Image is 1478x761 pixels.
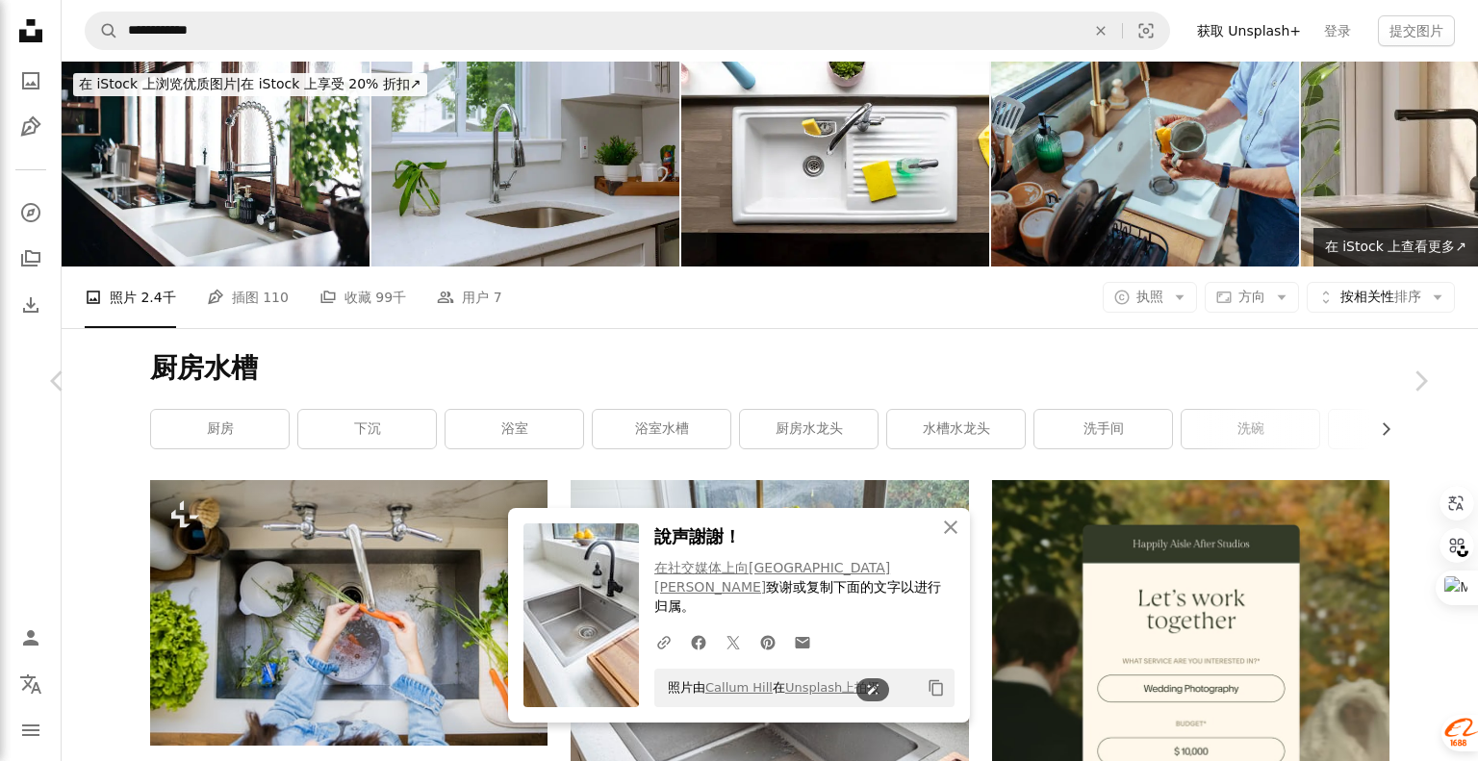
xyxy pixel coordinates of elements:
a: 下载历史记录 [12,286,50,324]
font: 浴室水槽 [635,420,689,436]
a: 在 Twitter 上分享 [716,622,751,661]
img: 一位老人用厨房海绵洗杯子 [991,62,1299,266]
font: 99千 [375,290,406,305]
font: 提交图片 [1389,23,1443,38]
font: 厨房水槽 [150,352,258,384]
form: 在全站范围内查找视觉效果 [85,12,1170,50]
font: ↗ [1455,239,1466,254]
a: 带水龙头的不锈钢水槽 [571,732,968,749]
a: 厨房 [151,410,289,448]
a: 水槽水龙头 [887,410,1025,448]
font: 插图 [232,290,259,305]
a: 收藏 99千 [319,266,406,328]
font: 洗碗 [1237,420,1264,436]
font: 水槽水龙头 [923,420,990,436]
font: 下沉 [354,420,381,436]
button: 清除 [1080,13,1122,49]
a: 在 Pinterest 上分享 [751,622,785,661]
a: 用户 7 [437,266,501,328]
button: 搜索 Unsplash [86,13,118,49]
font: 致谢 [766,579,793,595]
a: 浴室水槽 [593,410,730,448]
img: 女人在水槽里洗新鲜蔬菜 [150,480,548,745]
img: 现代厨房的舒适内饰，配有厨房配件和炊具。用植物装饰。阳光透过窗户 [62,62,369,266]
font: 在 [773,680,785,695]
img: 厨房水槽 [681,62,989,266]
a: 登录 / 注册 [12,619,50,657]
a: 探索 [12,193,50,232]
a: 洗碗机 [1329,410,1466,448]
font: 在 iStock 上浏览优质图片 [79,76,237,91]
a: 照片 [12,62,50,100]
a: 在 Facebook 上分享 [681,622,716,661]
font: 按相关性 [1340,289,1394,304]
font: | [237,76,242,91]
a: 通过电子邮件分享 [785,622,820,661]
button: 视觉搜索 [1123,13,1169,49]
font: 或复制下面的文字以进行归属。 [654,579,941,614]
a: 厨房水龙头 [740,410,878,448]
font: 在 iStock 上享受 20% 折扣 [241,76,410,91]
a: Callum Hill [705,680,773,695]
font: 照片由 [668,680,705,695]
button: 执照 [1103,282,1197,313]
img: 新豪华住宅的厨房内饰，配有水槽、橱柜和不锈钢 [371,62,679,266]
a: 获取 Unsplash+ [1185,15,1312,46]
font: 在 iStock 上查看更多 [1325,239,1456,254]
font: 收藏 [344,290,371,305]
font: 方向 [1238,289,1265,304]
a: 下一个 [1363,289,1478,473]
button: 语言 [12,665,50,703]
a: 浴室 [446,410,583,448]
a: 下沉 [298,410,436,448]
button: 按相关性排序 [1307,282,1455,313]
font: 排序 [1394,289,1421,304]
font: 110 [263,290,289,305]
font: 厨房 [207,420,234,436]
button: 复制到剪贴板 [920,672,953,704]
a: 插图 110 [207,266,289,328]
font: ↗ [410,76,421,91]
a: 洗碗 [1182,410,1319,448]
a: Unsplash上拍摄 [785,680,879,695]
font: 浴室 [501,420,528,436]
font: 用户 [462,290,489,305]
font: 說声謝謝！ [654,526,741,546]
a: 洗手间 [1034,410,1172,448]
font: 7 [494,290,502,305]
font: 获取 Unsplash+ [1197,23,1301,38]
a: 在社交媒体上向[GEOGRAPHIC_DATA][PERSON_NAME] [654,560,890,595]
button: 菜单 [12,711,50,749]
button: 提交图片 [1378,15,1455,46]
a: 登录 [1312,15,1363,46]
font: 登录 [1324,23,1351,38]
font: 厨房水龙头 [776,420,843,436]
button: 方向 [1205,282,1299,313]
a: 女人在水槽里洗新鲜蔬菜 [150,603,548,621]
a: 插图 [12,108,50,146]
a: 在 iStock 上查看更多↗ [1313,228,1478,266]
font: 执照 [1136,289,1163,304]
a: 收藏 [12,240,50,278]
a: 在 iStock 上浏览优质图片|在 iStock 上享受 20% 折扣↗ [62,62,439,108]
font: 洗手间 [1083,420,1124,436]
